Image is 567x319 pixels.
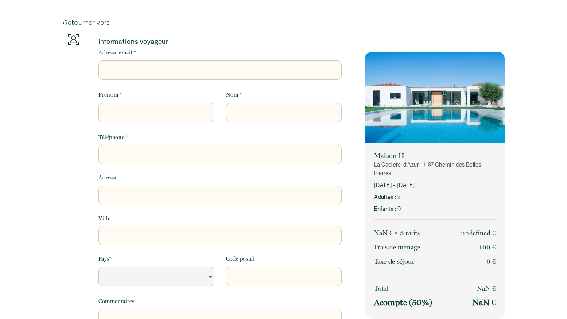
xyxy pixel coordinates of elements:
label: Pays [98,254,111,263]
p: NaN € [472,297,496,308]
img: rental-image [365,52,505,145]
label: Commentaires [98,297,134,306]
p: Enfants : 0 [374,205,496,213]
span: NaN € [477,284,496,292]
label: Ville [98,214,110,223]
p: NaN € × 3 nuit [374,228,420,238]
p: Acompte (50%) [374,297,432,308]
label: Adresse [98,173,117,182]
p: Adultes : 2 [374,193,496,201]
label: Adresse email * [98,48,136,57]
span: s [417,229,420,237]
p: Taxe de séjour [374,256,415,267]
p: Maison H [374,152,496,160]
select: Default select example [98,267,214,286]
p: 0 € [486,256,496,267]
span: Total [374,284,388,292]
p: La Cadière-d'Azur - 1197 Chemin des Belles Pierres [374,160,496,177]
label: Téléphone * [98,133,128,142]
label: Nom * [226,90,242,99]
p: Informations voyageur [98,37,342,46]
label: Code postal [226,254,254,263]
p: Frais de ménage [374,242,420,253]
img: guests-info [68,34,79,45]
p: 400 € [478,242,496,253]
label: Prénom * [98,90,122,99]
p: undefined € [461,228,496,238]
a: Retourner vers [62,18,505,27]
p: [DATE] - [DATE] [374,181,496,189]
